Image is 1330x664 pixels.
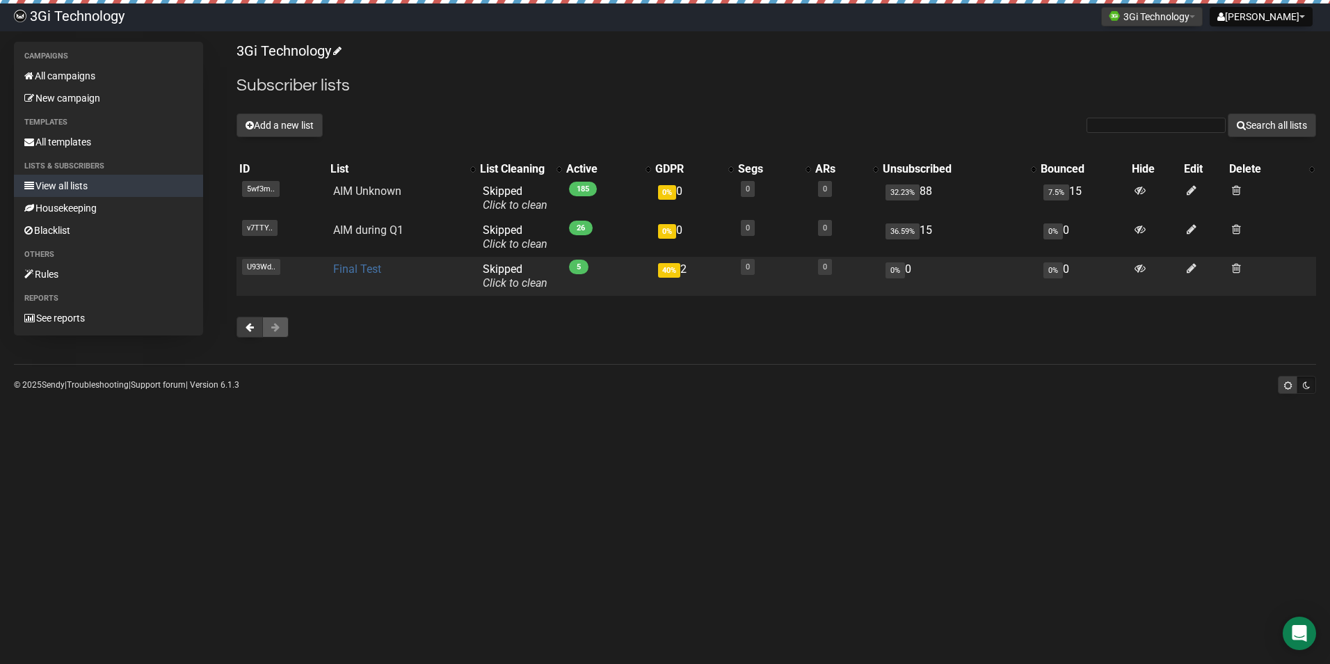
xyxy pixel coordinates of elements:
a: 0 [823,184,827,193]
div: List [330,162,464,176]
li: Reports [14,290,203,307]
div: Active [566,162,638,176]
th: Segs: No sort applied, activate to apply an ascending sort [735,159,812,179]
a: Housekeeping [14,197,203,219]
a: Final Test [333,262,381,276]
span: 7.5% [1043,184,1069,200]
span: 26 [569,221,593,235]
a: 0 [823,262,827,271]
a: 0 [746,184,750,193]
td: 0 [652,218,736,257]
span: 5 [569,260,588,274]
button: Search all lists [1228,113,1316,137]
li: Others [14,246,203,263]
li: Templates [14,114,203,131]
a: 0 [746,262,750,271]
div: ID [239,162,325,176]
a: All templates [14,131,203,153]
th: Bounced: No sort applied, sorting is disabled [1038,159,1129,179]
p: © 2025 | | | Version 6.1.3 [14,377,239,393]
a: Click to clean [483,276,547,290]
td: 15 [880,218,1038,257]
span: 36.59% [886,223,920,239]
span: 0% [1043,223,1063,239]
span: 5wf3m.. [242,181,280,197]
img: 1.png [1109,10,1120,22]
th: Delete: No sort applied, activate to apply an ascending sort [1226,159,1316,179]
div: Open Intercom Messenger [1283,617,1316,650]
a: Blacklist [14,219,203,242]
a: AIM during Q1 [333,223,403,237]
span: 40% [658,263,680,278]
td: 0 [880,257,1038,296]
button: 3Gi Technology [1101,7,1203,26]
td: 0 [652,179,736,218]
span: 185 [569,182,597,196]
div: List Cleaning [480,162,550,176]
th: Unsubscribed: No sort applied, activate to apply an ascending sort [880,159,1038,179]
th: ARs: No sort applied, activate to apply an ascending sort [812,159,881,179]
a: New campaign [14,87,203,109]
span: 0% [1043,262,1063,278]
td: 15 [1038,179,1129,218]
div: Edit [1184,162,1223,176]
span: 32.23% [886,184,920,200]
th: Edit: No sort applied, sorting is disabled [1181,159,1226,179]
a: 0 [746,223,750,232]
div: Delete [1229,162,1302,176]
div: Segs [738,162,799,176]
td: 0 [1038,257,1129,296]
button: Add a new list [237,113,323,137]
li: Lists & subscribers [14,158,203,175]
a: See reports [14,307,203,329]
a: AIM Unknown [333,184,401,198]
th: List Cleaning: No sort applied, activate to apply an ascending sort [477,159,563,179]
div: Unsubscribed [883,162,1024,176]
th: ID: No sort applied, sorting is disabled [237,159,328,179]
th: Hide: No sort applied, sorting is disabled [1129,159,1182,179]
div: Hide [1132,162,1179,176]
span: 0% [886,262,905,278]
span: 0% [658,224,676,239]
span: U93Wd.. [242,259,280,275]
h2: Subscriber lists [237,73,1316,98]
th: List: No sort applied, activate to apply an ascending sort [328,159,478,179]
span: v7TTY.. [242,220,278,236]
a: Support forum [131,380,186,390]
img: 4201c117bde267367e2074cdc52732f5 [14,10,26,22]
div: Bounced [1041,162,1126,176]
button: [PERSON_NAME] [1210,7,1313,26]
a: All campaigns [14,65,203,87]
a: Sendy [42,380,65,390]
a: Click to clean [483,237,547,251]
span: Skipped [483,184,547,212]
td: 0 [1038,218,1129,257]
div: ARs [815,162,867,176]
a: Rules [14,263,203,285]
a: 0 [823,223,827,232]
li: Campaigns [14,48,203,65]
a: Troubleshooting [67,380,129,390]
td: 2 [652,257,736,296]
span: 0% [658,185,676,200]
td: 88 [880,179,1038,218]
th: GDPR: No sort applied, activate to apply an ascending sort [652,159,736,179]
span: Skipped [483,262,547,290]
a: 3Gi Technology [237,42,339,59]
a: Click to clean [483,198,547,212]
div: GDPR [655,162,722,176]
a: View all lists [14,175,203,197]
span: Skipped [483,223,547,251]
th: Active: No sort applied, activate to apply an ascending sort [563,159,652,179]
